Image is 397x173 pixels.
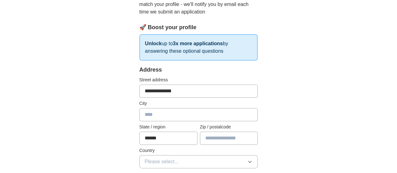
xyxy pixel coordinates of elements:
[139,34,258,61] p: up to by answering these optional questions
[139,77,258,83] label: Street address
[200,124,258,130] label: Zip / postalcode
[139,155,258,168] button: Please select...
[139,66,258,74] div: Address
[145,158,179,165] span: Please select...
[139,100,258,107] label: City
[173,41,223,46] strong: 3x more applications
[139,147,258,154] label: Country
[145,41,162,46] strong: Unlock
[139,23,258,32] div: 🚀 Boost your profile
[139,124,197,130] label: State / region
